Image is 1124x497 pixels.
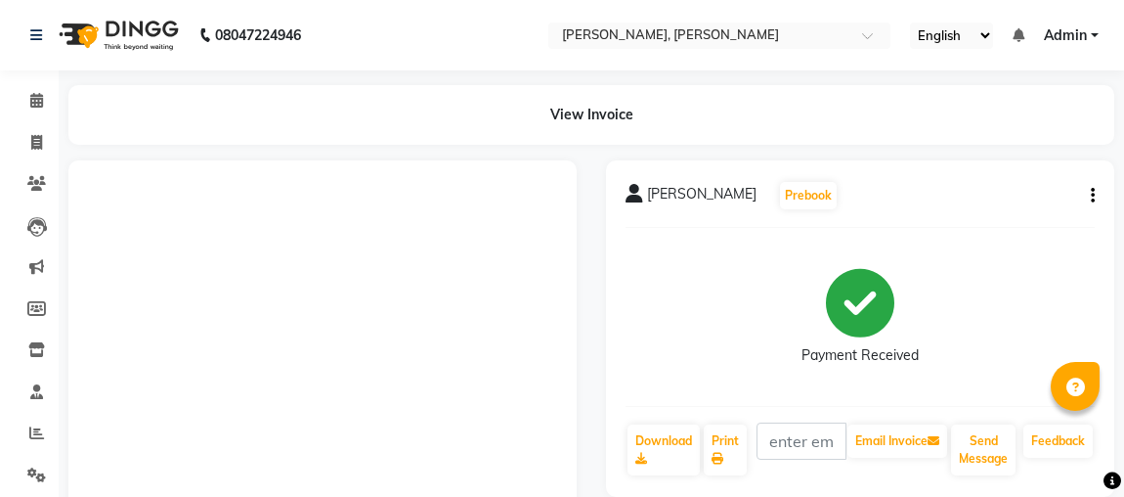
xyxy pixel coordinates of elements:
span: [PERSON_NAME] [647,184,757,211]
span: Admin [1044,25,1087,46]
button: Prebook [780,182,837,209]
div: View Invoice [68,85,1114,145]
a: Download [627,425,700,475]
div: Payment Received [801,345,919,366]
button: Email Invoice [847,425,947,458]
a: Feedback [1023,425,1093,458]
button: Send Message [951,425,1016,475]
input: enter email [757,423,846,460]
a: Print [704,425,747,475]
img: logo [50,8,184,63]
b: 08047224946 [215,8,301,63]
